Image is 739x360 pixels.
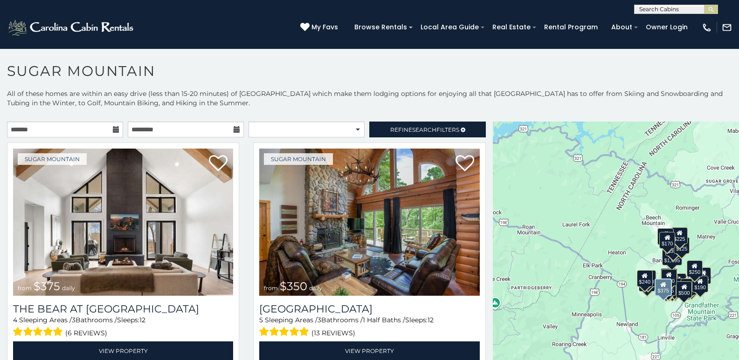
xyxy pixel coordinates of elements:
[264,285,278,292] span: from
[681,278,697,295] div: $195
[18,285,32,292] span: from
[662,249,682,265] div: $1,095
[692,276,708,292] div: $190
[13,149,233,296] img: The Bear At Sugar Mountain
[350,20,412,34] a: Browse Rentals
[390,126,459,133] span: Refine Filters
[636,270,652,287] div: $240
[641,20,692,34] a: Owner Login
[34,279,60,293] span: $375
[412,126,436,133] span: Search
[309,285,322,292] span: daily
[280,279,307,293] span: $350
[72,316,76,324] span: 3
[139,316,145,324] span: 12
[416,20,483,34] a: Local Area Guide
[18,153,87,165] a: Sugar Mountain
[695,267,711,284] div: $155
[311,327,355,339] span: (13 reviews)
[264,153,333,165] a: Sugar Mountain
[13,149,233,296] a: The Bear At Sugar Mountain from $375 daily
[722,22,732,33] img: mail-regular-white.png
[259,303,479,315] h3: Grouse Moor Lodge
[7,18,136,37] img: White-1-2.png
[655,278,671,296] div: $375
[300,22,340,33] a: My Favs
[259,303,479,315] a: [GEOGRAPHIC_DATA]
[607,20,637,34] a: About
[671,227,687,244] div: $225
[13,303,233,315] h3: The Bear At Sugar Mountain
[311,22,338,32] span: My Favs
[657,228,673,245] div: $240
[676,281,692,298] div: $500
[674,237,690,254] div: $125
[259,149,479,296] a: Grouse Moor Lodge from $350 daily
[13,316,17,324] span: 4
[488,20,535,34] a: Real Estate
[661,269,677,286] div: $300
[661,268,677,285] div: $190
[318,316,321,324] span: 3
[259,149,479,296] img: Grouse Moor Lodge
[686,260,702,277] div: $250
[659,232,675,249] div: $170
[209,154,228,174] a: Add to favorites
[702,22,712,33] img: phone-regular-white.png
[363,316,405,324] span: 1 Half Baths /
[13,303,233,315] a: The Bear At [GEOGRAPHIC_DATA]
[65,327,107,339] span: (6 reviews)
[259,316,263,324] span: 5
[539,20,602,34] a: Rental Program
[428,316,434,324] span: 12
[13,315,233,339] div: Sleeping Areas / Bathrooms / Sleeps:
[670,273,686,290] div: $200
[456,154,474,174] a: Add to favorites
[369,122,485,137] a: RefineSearchFilters
[62,285,75,292] span: daily
[661,268,677,285] div: $265
[259,315,479,339] div: Sleeping Areas / Bathrooms / Sleeps:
